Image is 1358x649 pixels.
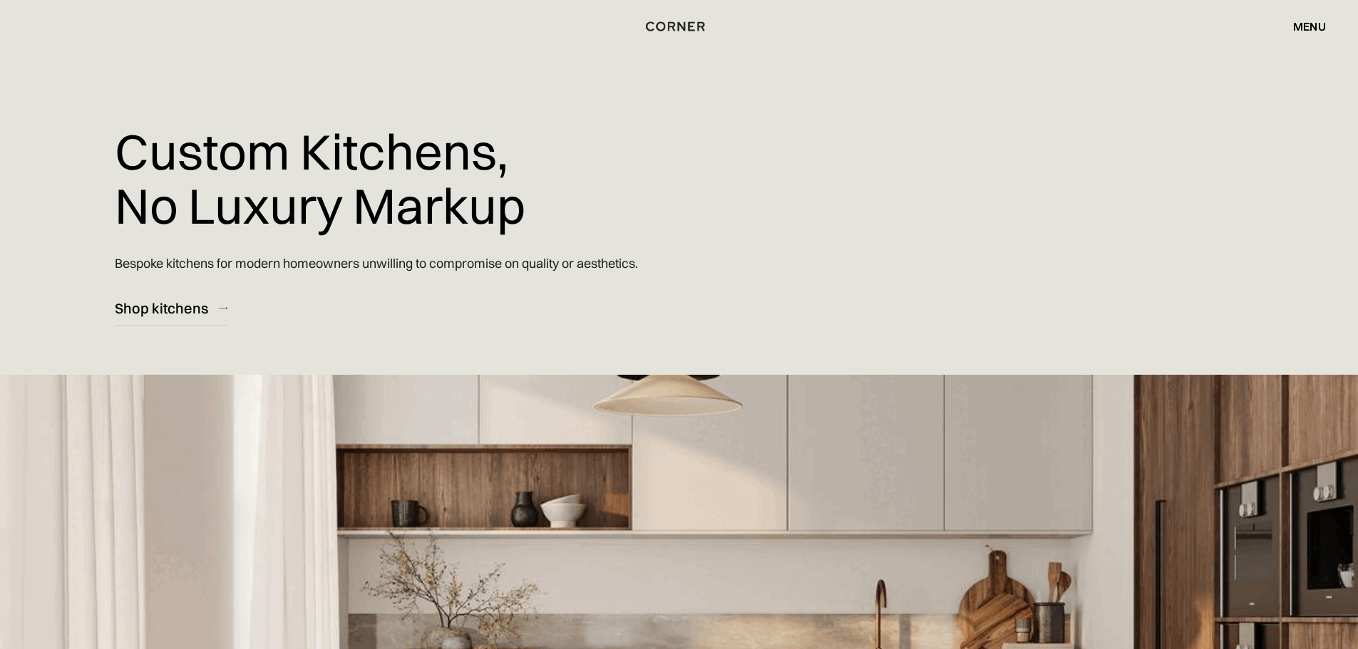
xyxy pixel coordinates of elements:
[1293,21,1326,32] div: menu
[115,243,638,284] p: Bespoke kitchens for modern homeowners unwilling to compromise on quality or aesthetics.
[115,298,208,318] div: Shop kitchens
[1279,14,1326,38] div: menu
[630,17,728,36] a: home
[115,291,227,326] a: Shop kitchens
[115,114,525,243] h1: Custom Kitchens, No Luxury Markup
